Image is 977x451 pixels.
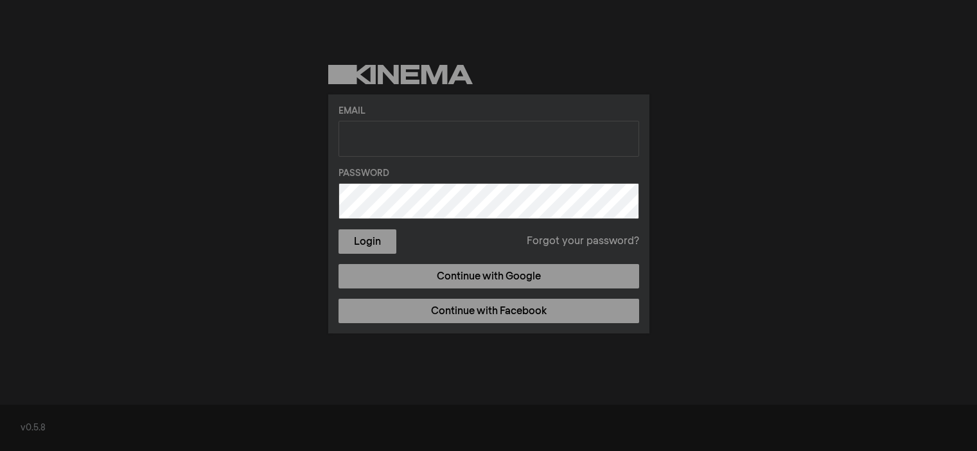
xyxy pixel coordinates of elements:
label: Email [339,105,639,118]
div: v0.5.8 [21,421,956,435]
button: Login [339,229,396,254]
a: Continue with Facebook [339,299,639,323]
a: Continue with Google [339,264,639,288]
a: Forgot your password? [527,234,639,249]
label: Password [339,167,639,181]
